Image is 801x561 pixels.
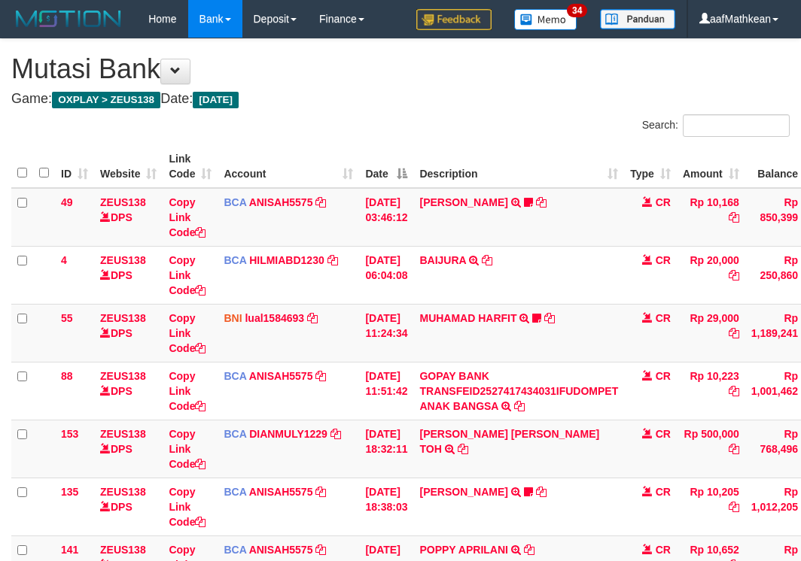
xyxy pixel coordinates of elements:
[55,145,94,188] th: ID: activate to sort column ascending
[330,428,341,440] a: Copy DIANMULY1229 to clipboard
[359,362,413,420] td: [DATE] 11:51:42
[315,544,326,556] a: Copy ANISAH5575 to clipboard
[100,312,146,324] a: ZEUS138
[94,420,163,478] td: DPS
[249,428,327,440] a: DIANMULY1229
[729,501,739,513] a: Copy Rp 10,205 to clipboard
[514,400,525,412] a: Copy GOPAY BANK TRANSFEID2527417434031IFUDOMPET ANAK BANGSA to clipboard
[163,145,218,188] th: Link Code: activate to sort column ascending
[600,9,675,29] img: panduan.png
[11,92,790,107] h4: Game: Date:
[359,420,413,478] td: [DATE] 18:32:11
[169,254,206,296] a: Copy Link Code
[245,312,304,324] a: lual1584693
[94,478,163,535] td: DPS
[656,312,671,324] span: CR
[677,145,745,188] th: Amount: activate to sort column ascending
[249,370,313,382] a: ANISAH5575
[656,486,671,498] span: CR
[224,544,246,556] span: BCA
[315,486,326,498] a: Copy ANISAH5575 to clipboard
[677,478,745,535] td: Rp 10,205
[419,428,599,455] a: [PERSON_NAME] [PERSON_NAME] TOH
[11,8,126,30] img: MOTION_logo.png
[656,370,671,382] span: CR
[729,385,739,397] a: Copy Rp 10,223 to clipboard
[61,544,78,556] span: 141
[249,254,324,266] a: HILMIABD1230
[359,188,413,247] td: [DATE] 03:46:12
[224,196,246,208] span: BCA
[419,486,507,498] a: [PERSON_NAME]
[100,428,146,440] a: ZEUS138
[224,370,246,382] span: BCA
[61,428,78,440] span: 153
[656,254,671,266] span: CR
[100,544,146,556] a: ZEUS138
[193,92,239,108] span: [DATE]
[359,304,413,362] td: [DATE] 11:24:34
[218,145,359,188] th: Account: activate to sort column ascending
[100,486,146,498] a: ZEUS138
[94,304,163,362] td: DPS
[677,304,745,362] td: Rp 29,000
[567,4,587,17] span: 34
[683,114,790,137] input: Search:
[61,312,73,324] span: 55
[224,312,242,324] span: BNI
[729,443,739,455] a: Copy Rp 500,000 to clipboard
[524,544,535,556] a: Copy POPPY APRILANI to clipboard
[249,196,313,208] a: ANISAH5575
[224,428,246,440] span: BCA
[677,246,745,304] td: Rp 20,000
[94,246,163,304] td: DPS
[642,114,790,137] label: Search:
[315,196,326,208] a: Copy ANISAH5575 to clipboard
[11,54,790,84] h1: Mutasi Bank
[413,145,624,188] th: Description: activate to sort column ascending
[61,370,73,382] span: 88
[100,254,146,266] a: ZEUS138
[729,269,739,281] a: Copy Rp 20,000 to clipboard
[359,145,413,188] th: Date: activate to sort column descending
[61,196,73,208] span: 49
[514,9,577,30] img: Button%20Memo.svg
[656,544,671,556] span: CR
[359,246,413,304] td: [DATE] 06:04:08
[536,486,547,498] a: Copy ALVIN AGUSTI to clipboard
[100,370,146,382] a: ZEUS138
[61,486,78,498] span: 135
[359,478,413,535] td: [DATE] 18:38:03
[100,196,146,208] a: ZEUS138
[544,312,555,324] a: Copy MUHAMAD HARFIT to clipboard
[224,486,246,498] span: BCA
[169,196,206,238] a: Copy Link Code
[458,443,468,455] a: Copy CARINA OCTAVIA TOH to clipboard
[677,420,745,478] td: Rp 500,000
[419,196,507,208] a: [PERSON_NAME]
[677,188,745,247] td: Rp 10,168
[416,9,492,30] img: Feedback.jpg
[419,544,507,556] a: POPPY APRILANI
[419,312,516,324] a: MUHAMAD HARFIT
[624,145,677,188] th: Type: activate to sort column ascending
[249,544,313,556] a: ANISAH5575
[307,312,318,324] a: Copy lual1584693 to clipboard
[169,370,206,412] a: Copy Link Code
[677,362,745,420] td: Rp 10,223
[419,254,466,266] a: BAIJURA
[729,211,739,223] a: Copy Rp 10,168 to clipboard
[94,145,163,188] th: Website: activate to sort column ascending
[169,486,206,528] a: Copy Link Code
[482,254,492,266] a: Copy BAIJURA to clipboard
[327,254,338,266] a: Copy HILMIABD1230 to clipboard
[656,428,671,440] span: CR
[249,486,313,498] a: ANISAH5575
[224,254,246,266] span: BCA
[61,254,67,266] span: 4
[419,370,618,412] a: GOPAY BANK TRANSFEID2527417434031IFUDOMPET ANAK BANGSA
[169,428,206,470] a: Copy Link Code
[729,327,739,339] a: Copy Rp 29,000 to clipboard
[94,188,163,247] td: DPS
[656,196,671,208] span: CR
